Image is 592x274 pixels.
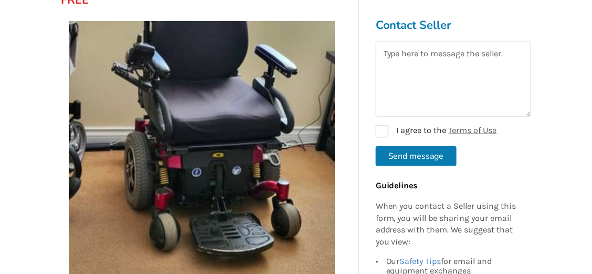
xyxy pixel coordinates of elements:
a: Safety Tips [400,256,441,266]
label: I agree to the [376,125,497,137]
button: Send message [376,146,457,166]
p: When you contact a Seller using this form, you will be sharing your email address with them. We s... [376,200,526,248]
a: Terms of Use [449,125,497,135]
b: Guidelines [376,180,418,190]
h3: Contact Seller [376,17,531,32]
